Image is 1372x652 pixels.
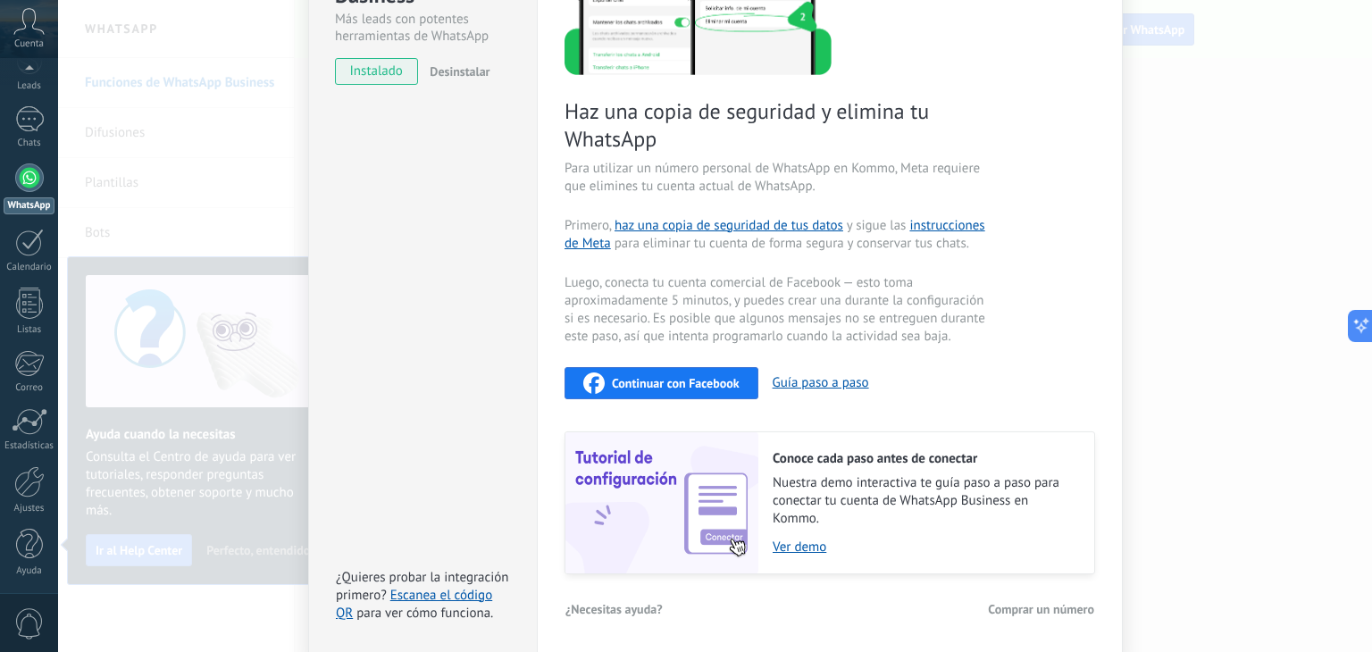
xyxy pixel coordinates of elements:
button: Comprar un número [987,596,1095,623]
button: Desinstalar [422,58,489,85]
a: Ver demo [773,539,1076,556]
span: para ver cómo funciona. [356,605,493,622]
button: ¿Necesitas ayuda? [565,596,664,623]
span: Cuenta [14,38,44,50]
span: Desinstalar [430,63,489,79]
h2: Conoce cada paso antes de conectar [773,450,1076,467]
button: Guía paso a paso [773,374,869,391]
span: ¿Quieres probar la integración primero? [336,569,509,604]
div: Leads [4,80,55,92]
span: instalado [336,58,417,85]
span: Nuestra demo interactiva te guía paso a paso para conectar tu cuenta de WhatsApp Business en Kommo. [773,474,1076,528]
div: Ajustes [4,503,55,514]
div: Correo [4,382,55,394]
div: Listas [4,324,55,336]
div: Chats [4,138,55,149]
span: Primero, y sigue las para eliminar tu cuenta de forma segura y conservar tus chats. [565,217,990,253]
div: Estadísticas [4,440,55,452]
span: Luego, conecta tu cuenta comercial de Facebook — esto toma aproximadamente 5 minutos, y puedes cr... [565,274,990,346]
div: Calendario [4,262,55,273]
span: Continuar con Facebook [612,377,740,389]
div: Ayuda [4,565,55,577]
a: haz una copia de seguridad de tus datos [615,217,843,234]
a: instrucciones de Meta [565,217,985,252]
div: WhatsApp [4,197,54,214]
span: ¿Necesitas ayuda? [565,603,663,615]
a: Escanea el código QR [336,587,492,622]
span: Comprar un número [988,603,1094,615]
span: Haz una copia de seguridad y elimina tu WhatsApp [565,97,990,153]
button: Continuar con Facebook [565,367,758,399]
span: Para utilizar un número personal de WhatsApp en Kommo, Meta requiere que elimines tu cuenta actua... [565,160,990,196]
div: Más leads con potentes herramientas de WhatsApp [335,11,511,45]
